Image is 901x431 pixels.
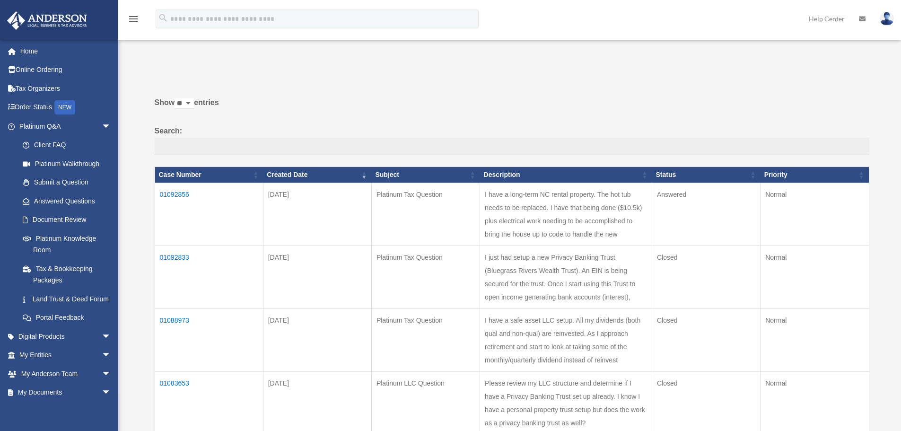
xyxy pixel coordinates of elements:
[13,290,121,308] a: Land Trust & Deed Forum
[652,183,760,246] td: Answered
[371,183,480,246] td: Platinum Tax Question
[13,211,121,229] a: Document Review
[155,124,869,156] label: Search:
[13,192,116,211] a: Answered Questions
[158,13,168,23] i: search
[7,364,125,383] a: My Anderson Teamarrow_drop_down
[371,246,480,308] td: Platinum Tax Question
[7,98,125,117] a: Order StatusNEW
[652,246,760,308] td: Closed
[54,100,75,114] div: NEW
[128,13,139,25] i: menu
[761,167,869,183] th: Priority: activate to sort column ascending
[13,308,121,327] a: Portal Feedback
[13,173,121,192] a: Submit a Question
[263,183,371,246] td: [DATE]
[263,246,371,308] td: [DATE]
[175,98,194,109] select: Showentries
[480,183,652,246] td: I have a long-term NC rental property. The hot tub needs to be replaced. I have that being done (...
[761,246,869,308] td: Normal
[7,61,125,79] a: Online Ordering
[263,167,371,183] th: Created Date: activate to sort column ascending
[102,383,121,403] span: arrow_drop_down
[102,117,121,136] span: arrow_drop_down
[652,308,760,371] td: Closed
[7,383,125,402] a: My Documentsarrow_drop_down
[102,364,121,384] span: arrow_drop_down
[13,154,121,173] a: Platinum Walkthrough
[7,117,121,136] a: Platinum Q&Aarrow_drop_down
[155,308,263,371] td: 01088973
[4,11,90,30] img: Anderson Advisors Platinum Portal
[263,308,371,371] td: [DATE]
[761,183,869,246] td: Normal
[155,138,869,156] input: Search:
[652,167,760,183] th: Status: activate to sort column ascending
[102,346,121,365] span: arrow_drop_down
[880,12,894,26] img: User Pic
[13,259,121,290] a: Tax & Bookkeeping Packages
[13,229,121,259] a: Platinum Knowledge Room
[7,42,125,61] a: Home
[155,183,263,246] td: 01092856
[480,167,652,183] th: Description: activate to sort column ascending
[155,246,263,308] td: 01092833
[155,167,263,183] th: Case Number: activate to sort column ascending
[128,17,139,25] a: menu
[155,96,869,119] label: Show entries
[761,308,869,371] td: Normal
[7,327,125,346] a: Digital Productsarrow_drop_down
[13,136,121,155] a: Client FAQ
[371,308,480,371] td: Platinum Tax Question
[7,346,125,365] a: My Entitiesarrow_drop_down
[480,308,652,371] td: I have a safe asset LLC setup. All my dividends (both qual and non-qual) are reinvested. As I app...
[480,246,652,308] td: I just had setup a new Privacy Banking Trust (Bluegrass Rivers Wealth Trust). An EIN is being sec...
[371,167,480,183] th: Subject: activate to sort column ascending
[102,327,121,346] span: arrow_drop_down
[7,79,125,98] a: Tax Organizers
